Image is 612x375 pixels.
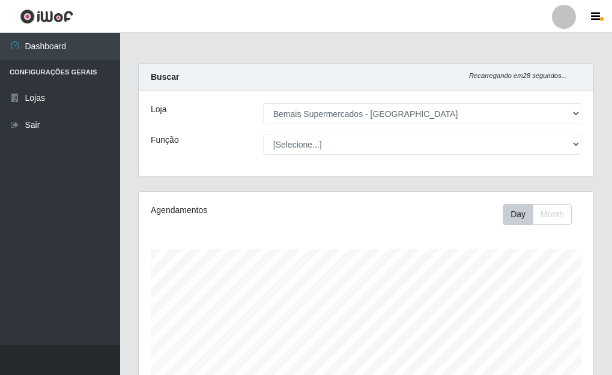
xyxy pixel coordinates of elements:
button: Month [533,204,572,225]
div: Agendamentos [151,204,320,217]
label: Loja [151,103,166,116]
div: First group [503,204,572,225]
i: Recarregando em 28 segundos... [469,72,567,79]
img: CoreUI Logo [20,9,73,24]
div: Toolbar with button groups [503,204,581,225]
label: Função [151,134,179,146]
button: Day [503,204,533,225]
strong: Buscar [151,72,179,82]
